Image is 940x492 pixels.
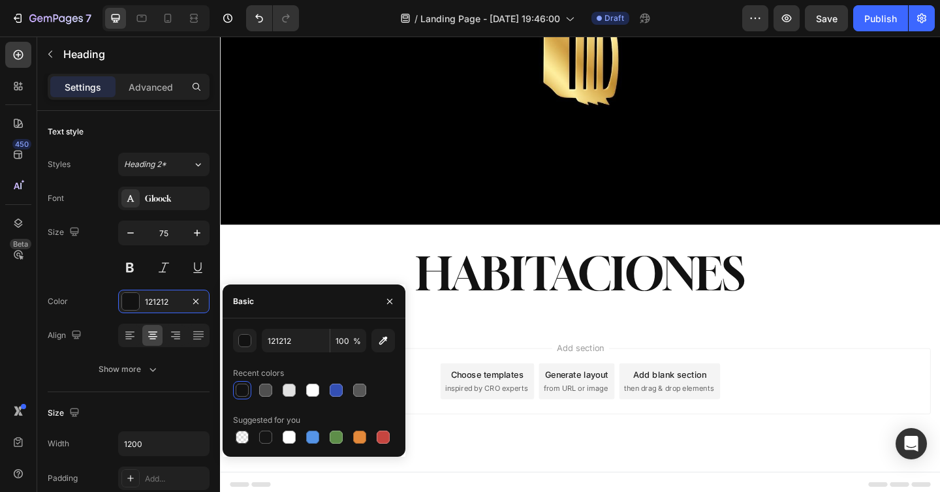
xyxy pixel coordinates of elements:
[145,296,183,308] div: 121212
[246,5,299,31] div: Undo/Redo
[853,5,908,31] button: Publish
[420,12,560,25] span: Landing Page - [DATE] 19:46:00
[48,358,210,381] button: Show more
[48,159,70,170] div: Styles
[352,377,422,389] span: from URL or image
[864,12,897,25] div: Publish
[233,414,300,426] div: Suggested for you
[119,432,209,455] input: Auto
[805,5,848,31] button: Save
[124,159,166,170] span: Heading 2*
[245,377,334,389] span: inspired by CRO experts
[86,10,91,26] p: 7
[145,473,206,485] div: Add...
[48,224,82,241] div: Size
[48,438,69,450] div: Width
[816,13,838,24] span: Save
[896,428,927,459] div: Open Intercom Messenger
[118,153,210,176] button: Heading 2*
[354,361,422,375] div: Generate layout
[63,46,204,62] p: Heading
[233,367,284,379] div: Recent colors
[48,126,84,138] div: Text style
[10,239,31,249] div: Beta
[12,139,31,149] div: 450
[262,329,330,352] input: Eg: FFFFFF
[449,361,529,375] div: Add blank section
[361,332,423,346] span: Add section
[251,361,330,375] div: Choose templates
[99,363,159,376] div: Show more
[65,80,101,94] p: Settings
[233,296,254,307] div: Basic
[48,405,82,422] div: Size
[5,5,97,31] button: 7
[604,12,624,24] span: Draft
[48,327,84,345] div: Align
[439,377,537,389] span: then drag & drop elements
[48,296,68,307] div: Color
[220,37,940,492] iframe: Design area
[48,192,64,204] div: Font
[415,12,418,25] span: /
[1,227,782,291] p: HABITACIONES
[129,80,173,94] p: Advanced
[145,193,206,205] div: Gloock
[48,472,78,484] div: Padding
[353,335,361,347] span: %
